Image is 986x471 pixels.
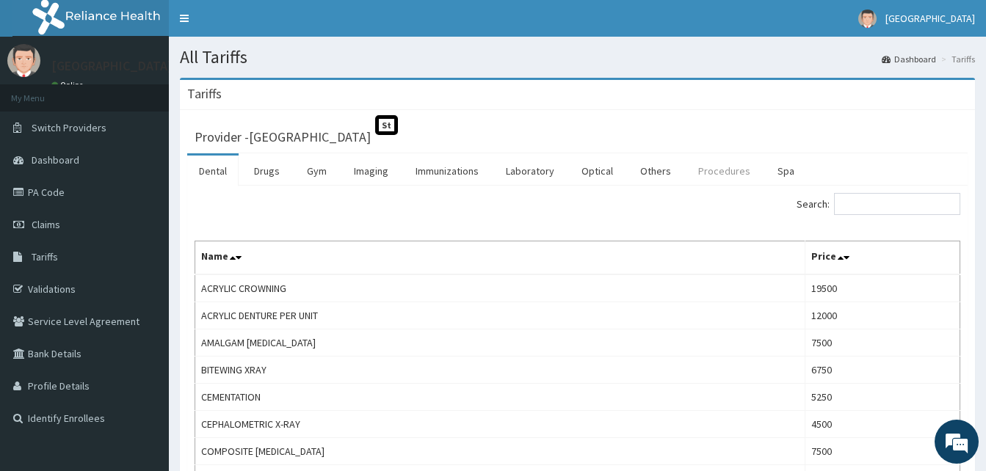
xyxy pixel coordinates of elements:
a: Immunizations [404,156,490,186]
span: Dashboard [32,153,79,167]
td: ACRYLIC CROWNING [195,274,805,302]
th: Price [805,241,960,275]
td: CEPHALOMETRIC X-RAY [195,411,805,438]
td: 5250 [805,384,960,411]
td: BITEWING XRAY [195,357,805,384]
a: Optical [570,156,625,186]
a: Dashboard [882,53,936,65]
input: Search: [834,193,960,215]
td: 12000 [805,302,960,329]
a: Procedures [686,156,762,186]
a: Online [51,80,87,90]
span: Switch Providers [32,121,106,134]
td: 19500 [805,274,960,302]
span: Claims [32,218,60,231]
h3: Provider - [GEOGRAPHIC_DATA] [195,131,371,144]
th: Name [195,241,805,275]
td: 6750 [805,357,960,384]
h3: Tariffs [187,87,222,101]
td: 4500 [805,411,960,438]
p: [GEOGRAPHIC_DATA] [51,59,173,73]
span: Tariffs [32,250,58,263]
td: ACRYLIC DENTURE PER UNIT [195,302,805,329]
a: Gym [295,156,338,186]
span: [GEOGRAPHIC_DATA] [885,12,975,25]
a: Imaging [342,156,400,186]
td: CEMENTATION [195,384,805,411]
h1: All Tariffs [180,48,975,67]
a: Others [628,156,683,186]
a: Dental [187,156,239,186]
a: Laboratory [494,156,566,186]
a: Drugs [242,156,291,186]
td: COMPOSITE [MEDICAL_DATA] [195,438,805,465]
td: 7500 [805,438,960,465]
td: AMALGAM [MEDICAL_DATA] [195,329,805,357]
img: User Image [858,10,877,28]
a: Spa [766,156,806,186]
td: 7500 [805,329,960,357]
span: St [375,115,398,135]
label: Search: [797,193,960,215]
img: User Image [7,44,40,77]
li: Tariffs [938,53,975,65]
